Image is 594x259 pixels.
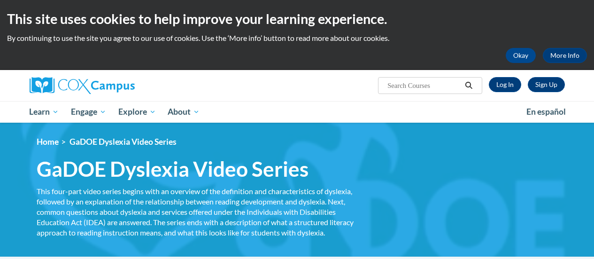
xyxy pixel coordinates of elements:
[23,101,572,123] div: Main menu
[29,106,59,118] span: Learn
[386,80,462,91] input: Search Courses
[528,77,565,92] a: Register
[69,137,177,147] span: GaDOE Dyslexia Video Series
[162,101,206,123] a: About
[520,102,572,122] a: En español
[71,106,106,118] span: Engage
[118,106,156,118] span: Explore
[37,157,309,181] span: GaDOE Dyslexia Video Series
[37,137,59,147] a: Home
[30,77,135,94] img: Cox Campus
[7,9,587,28] h2: This site uses cookies to help improve your learning experience.
[7,33,587,43] p: By continuing to use the site you agree to our use of cookies. Use the ‘More info’ button to read...
[526,107,566,117] span: En español
[112,101,162,123] a: Explore
[65,101,112,123] a: Engage
[37,186,361,238] div: This four-part video series begins with an overview of the definition and characteristics of dysl...
[506,48,536,63] button: Okay
[23,101,65,123] a: Learn
[543,48,587,63] a: More Info
[489,77,521,92] a: Log In
[168,106,200,118] span: About
[30,77,199,94] a: Cox Campus
[462,80,476,91] button: Search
